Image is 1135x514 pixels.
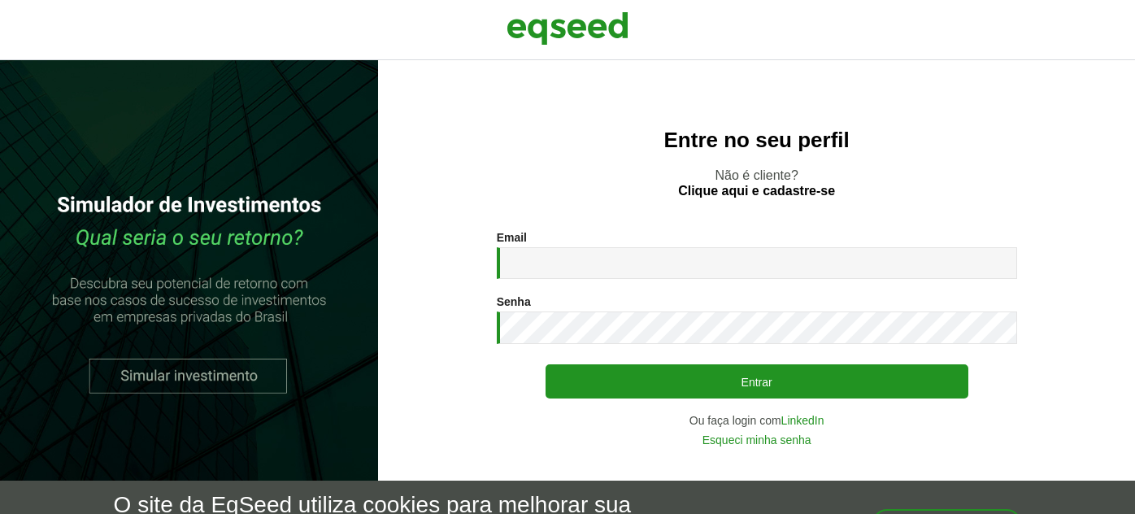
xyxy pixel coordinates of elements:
[546,364,968,399] button: Entrar
[411,168,1102,198] p: Não é cliente?
[497,296,531,307] label: Senha
[507,8,628,49] img: EqSeed Logo
[678,185,835,198] a: Clique aqui e cadastre-se
[702,434,811,446] a: Esqueci minha senha
[781,415,824,426] a: LinkedIn
[411,128,1102,152] h2: Entre no seu perfil
[497,232,527,243] label: Email
[497,415,1017,426] div: Ou faça login com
